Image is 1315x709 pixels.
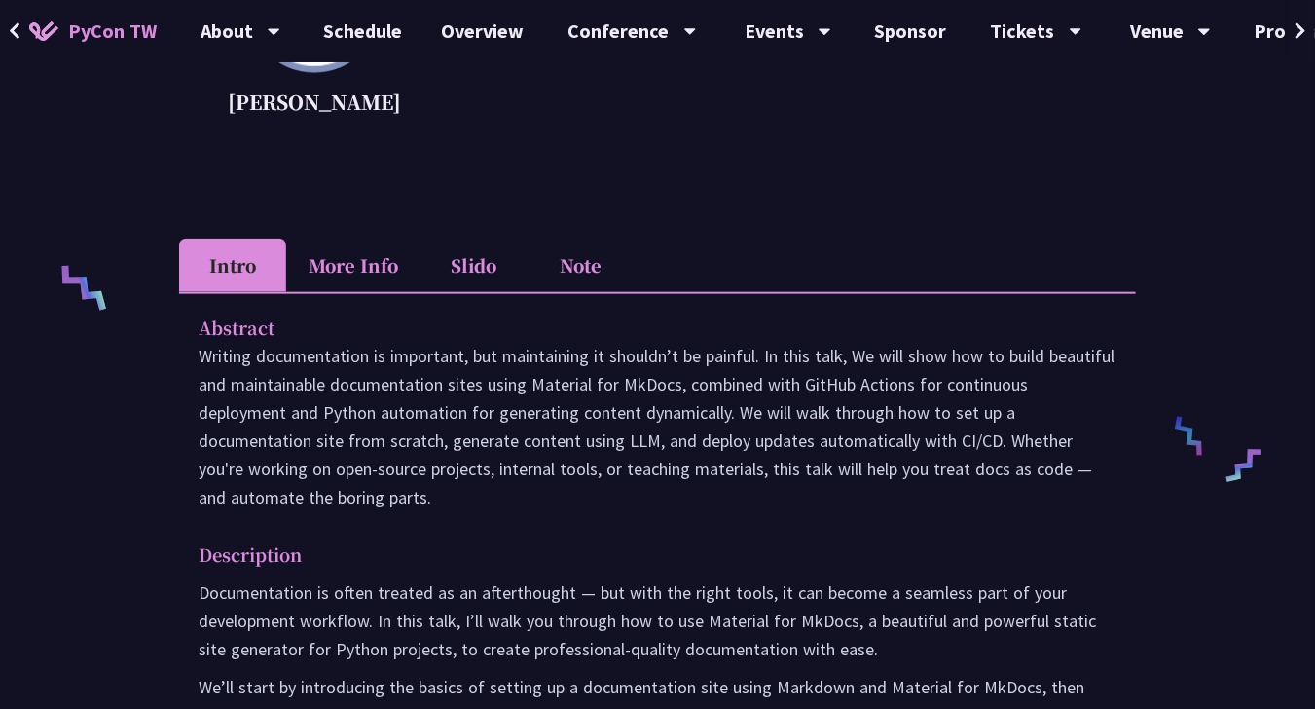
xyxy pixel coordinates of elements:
[29,21,58,41] img: Home icon of PyCon TW 2025
[286,239,420,292] li: More Info
[228,88,401,117] p: [PERSON_NAME]
[10,7,176,56] a: PyCon TW
[199,578,1116,663] p: Documentation is often treated as an afterthought — but with the right tools, it can become a sea...
[199,541,1078,569] p: Description
[199,342,1116,511] p: Writing documentation is important, but maintaining it shouldn’t be painful. In this talk, We wil...
[199,314,1078,342] p: Abstract
[528,239,635,292] li: Note
[68,17,157,46] span: PyCon TW
[420,239,528,292] li: Slido
[179,239,286,292] li: Intro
